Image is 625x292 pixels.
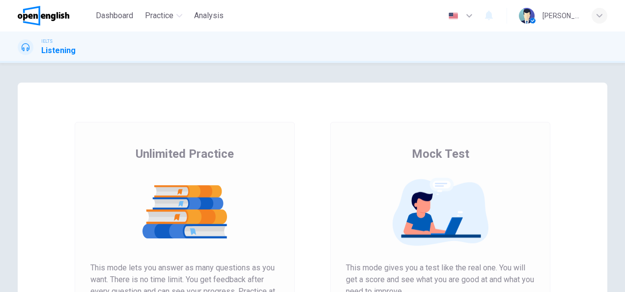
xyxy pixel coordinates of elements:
h1: Listening [41,45,76,57]
img: en [447,12,459,20]
img: OpenEnglish logo [18,6,69,26]
span: Dashboard [96,10,133,22]
span: Practice [145,10,173,22]
button: Analysis [190,7,227,25]
div: [PERSON_NAME] [542,10,580,22]
span: Unlimited Practice [136,146,234,162]
img: Profile picture [519,8,535,24]
a: OpenEnglish logo [18,6,92,26]
button: Dashboard [92,7,137,25]
span: IELTS [41,38,53,45]
button: Practice [141,7,186,25]
span: Mock Test [412,146,469,162]
span: Analysis [194,10,224,22]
